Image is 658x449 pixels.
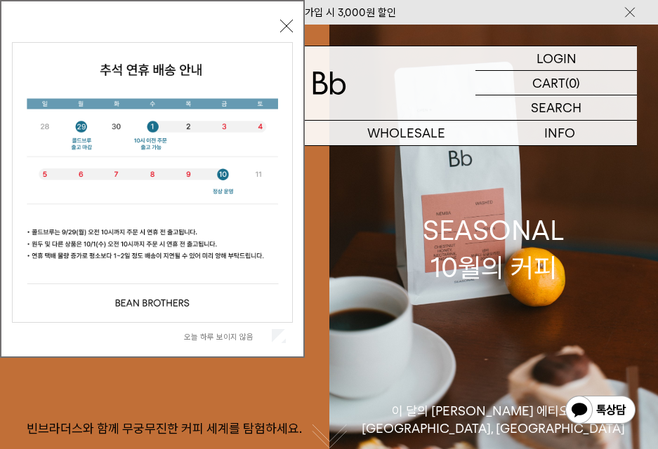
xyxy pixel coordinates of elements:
[475,46,637,71] a: LOGIN
[329,121,483,145] p: WHOLESALE
[531,95,581,120] p: SEARCH
[13,43,292,322] img: 5e4d662c6b1424087153c0055ceb1a13_140731.jpg
[564,394,637,428] img: 카카오톡 채널 1:1 채팅 버튼
[263,6,396,19] a: 신규 회원 가입 시 3,000원 할인
[423,212,565,286] div: SEASONAL 10월의 커피
[537,46,577,70] p: LOGIN
[483,121,637,145] p: INFO
[312,72,346,95] img: 로고
[565,71,580,95] p: (0)
[475,71,637,95] a: CART (0)
[532,71,565,95] p: CART
[184,332,269,342] label: 오늘 하루 보이지 않음
[280,20,293,32] button: 닫기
